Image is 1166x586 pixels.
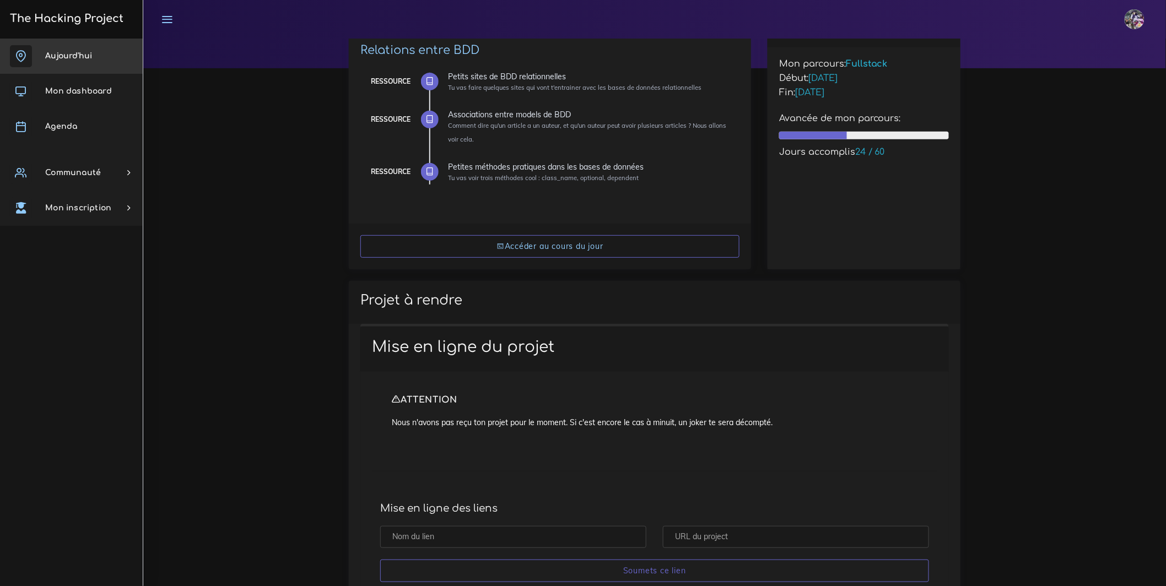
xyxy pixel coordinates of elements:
[45,169,101,177] span: Communauté
[380,502,929,514] h4: Mise en ligne des liens
[45,52,92,60] span: Aujourd'hui
[380,560,929,582] input: Soumets ce lien
[808,73,838,83] span: [DATE]
[380,526,646,549] input: Nom du lien
[360,235,739,258] a: Accéder au cours du jour
[392,395,917,405] h4: ATTENTION
[392,417,917,428] p: Nous n'avons pas reçu ton projet pour le moment. Si c'est encore le cas à minuit, un joker te ser...
[371,166,411,178] div: Ressource
[448,73,731,80] div: Petits sites de BDD relationnelles
[45,87,112,95] span: Mon dashboard
[779,113,949,124] h5: Avancée de mon parcours:
[372,338,937,357] h1: Mise en ligne du projet
[448,163,731,171] div: Petites méthodes pratiques dans les bases de données
[779,59,949,69] h5: Mon parcours:
[360,44,479,57] a: Relations entre BDD
[779,147,949,158] h5: Jours accomplis
[1125,9,1145,29] img: eg54bupqcshyolnhdacp.jpg
[448,111,731,118] div: Associations entre models de BDD
[779,73,949,84] h5: Début:
[371,113,411,126] div: Ressource
[795,88,824,97] span: [DATE]
[7,13,123,25] h3: The Hacking Project
[779,88,949,98] h5: Fin:
[45,122,77,131] span: Agenda
[360,292,949,308] h2: Projet à rendre
[371,75,411,88] div: Ressource
[448,84,701,91] small: Tu vas faire quelques sites qui vont t'entrainer avec les bases de données relationnelles
[45,204,111,212] span: Mon inscription
[448,174,639,182] small: Tu vas voir trois méthodes cool : class_name, optional, dependent
[448,122,726,143] small: Comment dire qu'un article a un auteur, et qu'un auteur peut avoir plusieurs articles ? Nous allo...
[846,59,888,69] span: Fullstack
[663,526,929,549] input: URL du project
[855,147,885,157] span: 24 / 60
